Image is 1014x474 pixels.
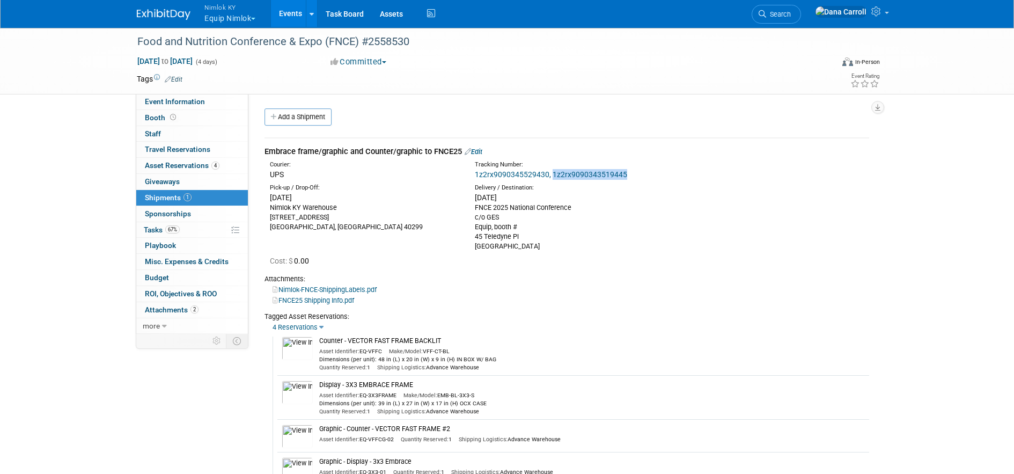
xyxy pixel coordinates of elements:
[475,184,664,192] div: Delivery / Destination:
[282,425,313,448] img: View Images
[475,170,627,179] a: 1z2rx9090345529430, 1z2rx9090343519445
[145,145,210,154] span: Travel Reservations
[136,222,248,238] a: Tasks67%
[282,337,313,360] img: View Images
[136,190,248,206] a: Shipments1
[270,257,313,265] span: 0.00
[319,392,359,399] span: Asset Identifier:
[389,348,450,355] span: VFF-CT-BL
[145,257,229,266] span: Misc. Expenses & Credits
[401,436,452,443] span: 1
[226,334,248,348] td: Toggle Event Tabs
[855,58,880,66] div: In-Person
[377,364,479,371] span: Advance Warehouse
[270,161,459,169] div: Courier:
[264,108,332,126] a: Add a Shipment
[273,323,318,331] a: 4 Reservations
[327,56,391,68] button: Committed
[136,302,248,318] a: Attachments2
[475,161,715,169] div: Tracking Number:
[319,348,359,355] span: Asset Identifier:
[270,184,459,192] div: Pick-up / Drop-Off:
[766,10,791,18] span: Search
[273,286,377,294] a: Nimlok-FNCE-ShippingLabels.pdf
[145,241,176,250] span: Playbook
[319,425,869,435] div: Graphic - Counter - VECTOR FAST FRAME #2
[815,6,867,18] img: Dana Carroll
[752,5,801,24] a: Search
[136,158,248,173] a: Asset Reservations4
[319,436,394,443] span: EQ-VFFCG-02
[143,322,160,330] span: more
[264,274,869,284] div: Attachments:
[165,225,180,234] span: 67%
[190,305,199,313] span: 2
[137,9,190,20] img: ExhibitDay
[319,348,382,355] span: EQ-VFFC
[145,161,219,170] span: Asset Reservations
[136,206,248,222] a: Sponsorships
[136,286,248,302] a: ROI, Objectives & ROO
[145,305,199,314] span: Attachments
[136,254,248,269] a: Misc. Expenses & Credits
[145,209,191,218] span: Sponsorships
[168,113,178,121] span: Booth not reserved yet
[459,436,508,443] span: Shipping Logistics:
[136,142,248,157] a: Travel Reservations
[136,318,248,334] a: more
[145,129,161,138] span: Staff
[136,94,248,110] a: Event Information
[475,192,664,203] div: [DATE]
[145,177,180,186] span: Giveaways
[319,408,367,415] span: Quantity Reserved:
[211,162,219,170] span: 4
[319,355,864,363] div: Dimensions (per unit): 48 in (L) x 20 in (W) x 9 in (H) IN BOX W/ BAG
[204,2,255,13] span: Nimlok KY
[377,364,426,371] span: Shipping Logistics:
[403,392,474,399] span: EMB-BL-3X3-S
[403,392,437,399] span: Make/Model:
[389,348,423,355] span: Make/Model:
[319,381,869,391] div: Display - 3X3 EMBRACE FRAME
[195,59,217,65] span: (4 days)
[319,408,370,415] span: 1
[137,74,182,84] td: Tags
[145,273,169,282] span: Budget
[136,110,248,126] a: Booth
[145,113,178,122] span: Booth
[145,193,192,202] span: Shipments
[183,193,192,201] span: 1
[377,408,426,415] span: Shipping Logistics:
[160,57,170,65] span: to
[319,392,396,399] span: EQ-3X3FRAME
[319,364,370,371] span: 1
[145,97,205,106] span: Event Information
[136,238,248,253] a: Playbook
[377,408,479,415] span: Advance Warehouse
[134,32,817,52] div: Food and Nutrition Conference & Expo (FNCE) #2558530
[465,148,482,156] a: Edit
[136,126,248,142] a: Staff
[136,270,248,286] a: Budget
[270,192,459,203] div: [DATE]
[264,312,869,322] div: Tagged Asset Reservations:
[144,225,180,234] span: Tasks
[459,436,561,443] span: Advance Warehouse
[137,56,193,66] span: [DATE] [DATE]
[319,399,864,407] div: Dimensions (per unit): 39 in (L) x 27 in (W) x 17 in (H) OCX CASE
[769,56,880,72] div: Event Format
[319,364,367,371] span: Quantity Reserved:
[282,381,313,404] img: View Images
[273,296,354,304] a: FNCE25 Shipping Info.pdf
[319,457,869,468] div: Graphic - Display - 3x3 Embrace
[475,203,664,251] div: FNCE 2025 National Conference c/o GES Equip, booth # 45 Teledyne Pl [GEOGRAPHIC_DATA]
[136,174,248,189] a: Giveaways
[319,436,359,443] span: Asset Identifier:
[165,76,182,83] a: Edit
[270,257,294,265] span: Cost: $
[401,436,449,443] span: Quantity Reserved:
[270,203,459,232] div: Nimlok KY Warehouse [STREET_ADDRESS] [GEOGRAPHIC_DATA], [GEOGRAPHIC_DATA] 40299
[842,57,853,66] img: Format-Inperson.png
[270,169,459,180] div: UPS
[208,334,226,348] td: Personalize Event Tab Strip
